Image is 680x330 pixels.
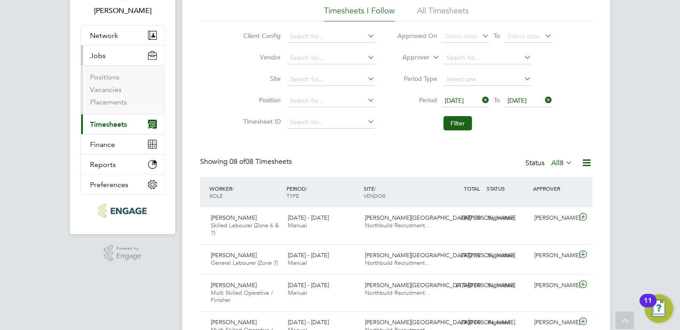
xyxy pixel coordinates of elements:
[90,160,116,169] span: Reports
[365,259,430,267] span: Northbuild Recruitment…
[287,52,375,64] input: Search for...
[531,248,577,263] div: [PERSON_NAME]
[491,94,503,106] span: To
[288,259,307,267] span: Manual
[211,289,273,304] span: Multi Skilled Operative / Finisher
[443,116,472,130] button: Filter
[81,114,164,134] button: Timesheets
[211,259,278,267] span: General Labourer (Zone 7)
[438,248,484,263] div: £972.92
[288,318,329,326] span: [DATE] - [DATE]
[229,157,246,166] span: 08 of
[287,95,375,107] input: Search for...
[211,281,257,289] span: [PERSON_NAME]
[445,96,464,104] span: [DATE]
[81,175,164,194] button: Preferences
[389,53,430,62] label: Approver
[241,53,281,61] label: Vendor
[438,278,484,293] div: £1,040.00
[81,155,164,174] button: Reports
[211,221,279,237] span: Skilled Labourer (Zone 6 & 7)
[644,301,652,312] div: 11
[397,75,437,83] label: Period Type
[365,318,515,326] span: [PERSON_NAME][GEOGRAPHIC_DATA][PERSON_NAME]
[98,204,146,218] img: northbuildrecruit-logo-retina.png
[288,289,307,297] span: Manual
[464,185,480,192] span: TOTAL
[438,211,484,226] div: £897.30
[288,221,307,229] span: Manual
[200,157,294,167] div: Showing
[365,251,515,259] span: [PERSON_NAME][GEOGRAPHIC_DATA][PERSON_NAME]
[241,32,281,40] label: Client Config
[324,5,395,21] li: Timesheets I Follow
[508,32,540,40] span: Select date
[287,116,375,129] input: Search for...
[484,211,531,226] div: Submitted
[90,180,128,189] span: Preferences
[288,281,329,289] span: [DATE] - [DATE]
[361,180,438,204] div: SITE
[90,98,127,106] a: Placements
[90,31,118,40] span: Network
[484,248,531,263] div: Submitted
[232,185,234,192] span: /
[90,85,122,94] a: Vacancies
[116,245,141,252] span: Powered by
[81,204,164,218] a: Go to home page
[365,221,430,229] span: Northbuild Recruitment…
[531,211,577,226] div: [PERSON_NAME]
[81,65,164,114] div: Jobs
[288,214,329,221] span: [DATE] - [DATE]
[443,52,531,64] input: Search for...
[306,185,307,192] span: /
[374,185,376,192] span: /
[508,96,527,104] span: [DATE]
[531,278,577,293] div: [PERSON_NAME]
[241,117,281,125] label: Timesheet ID
[81,134,164,154] button: Finance
[287,192,299,199] span: TYPE
[551,159,573,167] label: All
[560,159,564,167] span: 8
[484,180,531,196] div: STATUS
[287,30,375,43] input: Search for...
[525,157,574,170] div: Status
[209,192,223,199] span: ROLE
[90,51,106,60] span: Jobs
[531,180,577,196] div: APPROVER
[116,252,141,260] span: Engage
[284,180,361,204] div: PERIOD
[365,289,430,297] span: Northbuild Recruitment…
[364,192,385,199] span: VENDOR
[229,157,292,166] span: 08 Timesheets
[288,251,329,259] span: [DATE] - [DATE]
[417,5,469,21] li: All Timesheets
[287,73,375,86] input: Search for...
[484,278,531,293] div: Submitted
[443,73,531,86] input: Select one
[81,46,164,65] button: Jobs
[644,294,673,323] button: Open Resource Center, 11 new notifications
[241,75,281,83] label: Site
[397,32,437,40] label: Approved On
[104,245,142,262] a: Powered byEngage
[484,315,531,330] div: Rejected
[207,180,284,204] div: WORKER
[90,120,127,129] span: Timesheets
[90,73,119,81] a: Positions
[445,32,477,40] span: Select date
[365,214,515,221] span: [PERSON_NAME][GEOGRAPHIC_DATA][PERSON_NAME]
[491,30,503,42] span: To
[438,315,484,330] div: £900.00
[531,315,577,330] div: [PERSON_NAME]
[397,96,437,104] label: Period
[81,5,164,16] span: Callum Riley
[211,251,257,259] span: [PERSON_NAME]
[211,214,257,221] span: [PERSON_NAME]
[241,96,281,104] label: Position
[90,140,115,149] span: Finance
[365,281,515,289] span: [PERSON_NAME][GEOGRAPHIC_DATA][PERSON_NAME]
[81,25,164,45] button: Network
[211,318,257,326] span: [PERSON_NAME]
